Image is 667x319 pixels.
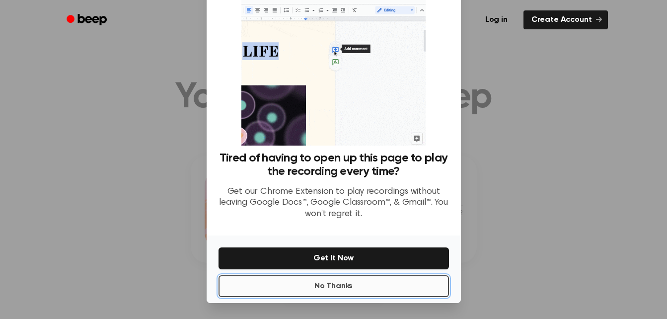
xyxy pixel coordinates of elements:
[523,10,608,29] a: Create Account
[60,10,116,30] a: Beep
[475,8,518,31] a: Log in
[219,247,449,269] button: Get It Now
[219,186,449,220] p: Get our Chrome Extension to play recordings without leaving Google Docs™, Google Classroom™, & Gm...
[219,152,449,178] h3: Tired of having to open up this page to play the recording every time?
[219,275,449,297] button: No Thanks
